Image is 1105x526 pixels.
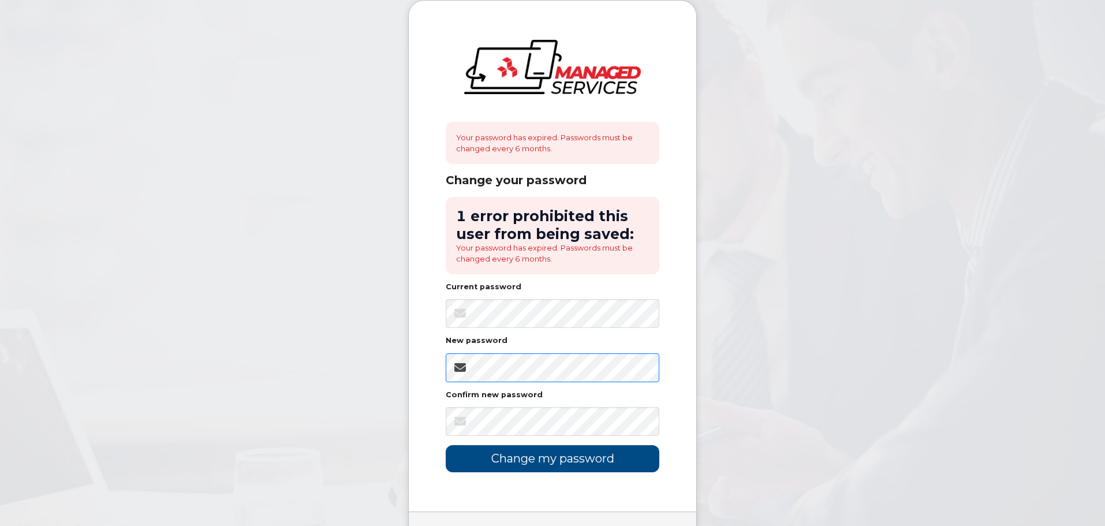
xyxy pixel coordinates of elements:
[446,391,543,399] label: Confirm new password
[446,445,659,472] input: Change my password
[456,243,649,264] li: Your password has expired. Passwords must be changed every 6 months.
[446,173,659,188] div: Change your password
[446,283,521,291] label: Current password
[446,122,659,164] div: Your password has expired. Passwords must be changed every 6 months.
[456,207,649,243] h2: 1 error prohibited this user from being saved:
[446,337,507,345] label: New password
[464,40,641,94] img: logo-large.png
